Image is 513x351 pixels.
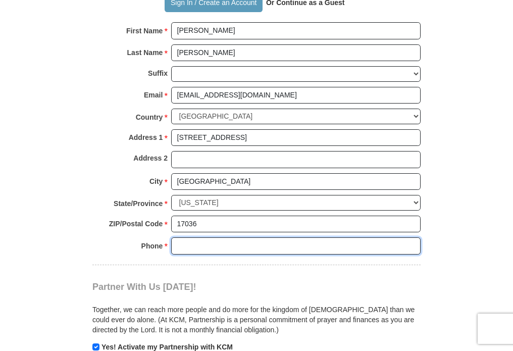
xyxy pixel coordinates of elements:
strong: ZIP/Postal Code [109,217,163,231]
strong: Address 2 [133,151,168,165]
strong: Suffix [148,66,168,80]
p: Together, we can reach more people and do more for the kingdom of [DEMOGRAPHIC_DATA] than we coul... [92,305,421,335]
strong: Yes! Activate my Partnership with KCM [101,343,233,351]
strong: Country [136,110,163,124]
strong: Phone [141,239,163,253]
strong: City [149,174,163,188]
strong: Last Name [127,45,163,60]
span: Partner With Us [DATE]! [92,282,196,292]
strong: State/Province [114,196,163,211]
strong: First Name [126,24,163,38]
strong: Address 1 [129,130,163,144]
strong: Email [144,88,163,102]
